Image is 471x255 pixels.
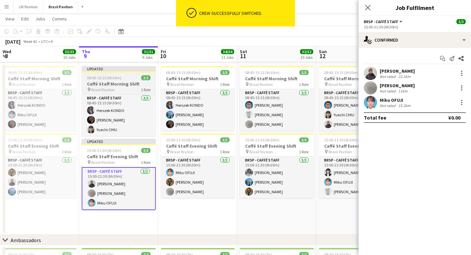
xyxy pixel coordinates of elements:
div: 15.2km [397,103,412,108]
span: 15:00-21:30 (6h30m) [87,148,121,153]
div: 15:00-21:30 (6h30m)3/3Caffé Staff Evening Shift Brasil Pavilion1 RoleBRSP - Caffé Staff3/315:00-2... [319,133,393,198]
span: 1 Role [62,82,71,87]
div: 08:45-15:15 (6h30m)3/3Caffé Staff Morning Shift Brasil Pavilion1 RoleBRSP - Caffé Staff3/308:45-1... [240,66,314,131]
span: 34/34 [221,49,234,54]
span: Sat [240,49,247,55]
div: 11 Jobs [221,55,234,60]
span: Brasil Pavilion [328,149,352,154]
span: 1 Role [220,82,230,87]
button: BRSP - Caffé Staff [364,19,404,24]
app-card-role: BRSP - Caffé Staff3/315:00-21:30 (6h30m)[PERSON_NAME][PERSON_NAME]Miku OFUJI [82,167,156,210]
span: 1 Role [141,87,150,92]
span: 3/3 [299,137,309,142]
span: 08:45-15:15 (6h30m) [166,70,200,75]
span: Brasil Pavilion [170,149,194,154]
div: ¥0.00 [448,114,460,121]
div: 11km [397,89,409,93]
span: 3/3 [456,19,466,24]
app-card-role: BRSP - Caffé Staff3/308:45-15:15 (6h30m)[PERSON_NAME]Yuechi CHIU[PERSON_NAME] [319,89,393,131]
span: 15:00-21:30 (6h30m) [245,137,279,142]
app-job-card: 15:00-21:30 (6h30m)3/3Caffé Staff Evening Shift Brasil Pavilion1 RoleBRSP - Caffé Staff3/315:00-2... [161,133,235,198]
span: 1 Role [62,149,71,154]
span: Sun [319,49,327,55]
span: Brasil Pavilion [249,149,273,154]
span: View [5,16,15,22]
div: 10 Jobs [300,55,313,60]
span: 12 [318,52,327,60]
a: Comms [49,15,69,23]
app-card-role: BRSP - Caffé Staff3/315:00-21:30 (6h30m)[PERSON_NAME][PERSON_NAME][PERSON_NAME] [240,157,314,198]
span: Brasil Pavilion [12,149,36,154]
span: 8 [2,52,11,60]
span: 08:45-15:15 (6h30m) [324,70,359,75]
span: 1 Role [141,160,150,165]
span: 3/3 [220,70,230,75]
app-job-card: 08:45-15:15 (6h30m)3/3Caffé Staff Morning Shift Brasil Pavilion1 RoleBRSP - Caffé Staff3/308:45-1... [319,66,393,131]
h3: Caffé Staff Evening Shift [240,143,314,149]
span: 15:00-21:30 (6h30m) [324,137,359,142]
div: 22.1km [397,74,412,79]
app-card-role: BRSP - Caffé Staff3/315:00-21:30 (6h30m)[PERSON_NAME][PERSON_NAME][PERSON_NAME] [3,157,77,198]
app-job-card: 08:45-15:15 (6h30m)3/3Caffé Staff Morning Shift Brasil Pavilion1 RoleBRSP - Caffé Staff3/308:45-1... [161,66,235,131]
span: 15:00-21:30 (6h30m) [8,137,42,142]
span: 3/3 [141,148,150,153]
div: Total fee [364,114,386,121]
app-card-role: BRSP - Caffé Staff3/308:45-15:15 (6h30m)Herszek KONDO[PERSON_NAME][PERSON_NAME] [161,89,235,131]
span: 3/3 [141,75,150,80]
app-job-card: Updated08:45-15:15 (6h30m)3/3Caffé Staff Morning Shift Brasil Pavilion1 RoleBRSP - Caffé Staff3/3... [82,66,156,136]
div: 10 Jobs [63,55,76,60]
span: 08:45-15:15 (6h30m) [245,70,279,75]
a: View [3,15,17,23]
div: 15:00-21:30 (6h30m) [364,24,466,29]
h3: Caffé Staff Evening Shift [82,154,156,160]
span: Brasil Pavilion [12,82,36,87]
span: 1 Role [220,149,230,154]
div: Crew successfully switched. [199,10,292,16]
span: Brasil Pavilion [328,82,352,87]
span: 1 Role [299,82,309,87]
h3: Caffé Staff Evening Shift [3,143,77,149]
span: Edit [21,16,29,22]
span: Brasil Pavilion [170,82,194,87]
span: Brasil Pavilion [91,160,115,165]
app-card-role: BRSP - Caffé Staff3/308:45-15:15 (6h30m)Herszek KONDO[PERSON_NAME]Yuechi CHIU [82,94,156,136]
span: BRSP - Caffé Staff [364,19,398,24]
div: Not rated [380,89,397,93]
span: 10 [160,52,166,60]
h3: Caffé Staff Morning Shift [82,81,156,87]
span: Comms [52,16,67,22]
app-job-card: 08:45-15:15 (6h30m)3/3Caffé Staff Morning Shift Brasil Pavilion1 RoleBRSP - Caffé Staff3/308:45-1... [3,66,77,131]
button: UK Pavilion [14,0,43,13]
div: [PERSON_NAME] [380,83,415,89]
div: Updated15:00-21:30 (6h30m)3/3Caffé Staff Evening Shift Brasil Pavilion1 RoleBRSP - Caffé Staff3/3... [82,139,156,210]
h3: Job Fulfilment [359,3,471,12]
h3: Caffé Staff Morning Shift [319,76,393,82]
button: Brasil Pavilion [43,0,78,13]
app-card-role: BRSP - Caffé Staff3/308:45-15:15 (6h30m)Herszek KONDOMiku OFUJI[PERSON_NAME] [3,89,77,131]
app-job-card: 15:00-21:30 (6h30m)3/3Caffé Staff Evening Shift Brasil Pavilion1 RoleBRSP - Caffé Staff3/315:00-2... [3,133,77,198]
h3: Caffé Staff Morning Shift [240,76,314,82]
div: Updated [82,66,156,71]
span: 3/3 [299,70,309,75]
span: 3/3 [62,70,71,75]
div: 15:00-21:30 (6h30m)3/3Caffé Staff Evening Shift Brasil Pavilion1 RoleBRSP - Caffé Staff3/315:00-2... [240,133,314,198]
div: Miku OFUJI [380,97,412,103]
div: [PERSON_NAME] [380,68,415,74]
span: 11 [239,52,247,60]
span: 3/3 [220,137,230,142]
app-card-role: BRSP - Caffé Staff3/315:00-21:30 (6h30m)Miku OFUJI[PERSON_NAME][PERSON_NAME] [161,157,235,198]
h3: Caffé Staff Morning Shift [3,76,77,82]
app-card-role: BRSP - Caffé Staff3/315:00-21:30 (6h30m)[PERSON_NAME]Miku OFUJI[PERSON_NAME] [319,157,393,198]
div: Confirmed [359,32,471,48]
span: Fri [161,49,166,55]
span: 15:00-21:30 (6h30m) [166,137,200,142]
div: Ambassadors [11,237,41,243]
span: 32/32 [300,49,313,54]
a: Edit [19,15,31,23]
span: Thu [82,49,90,55]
